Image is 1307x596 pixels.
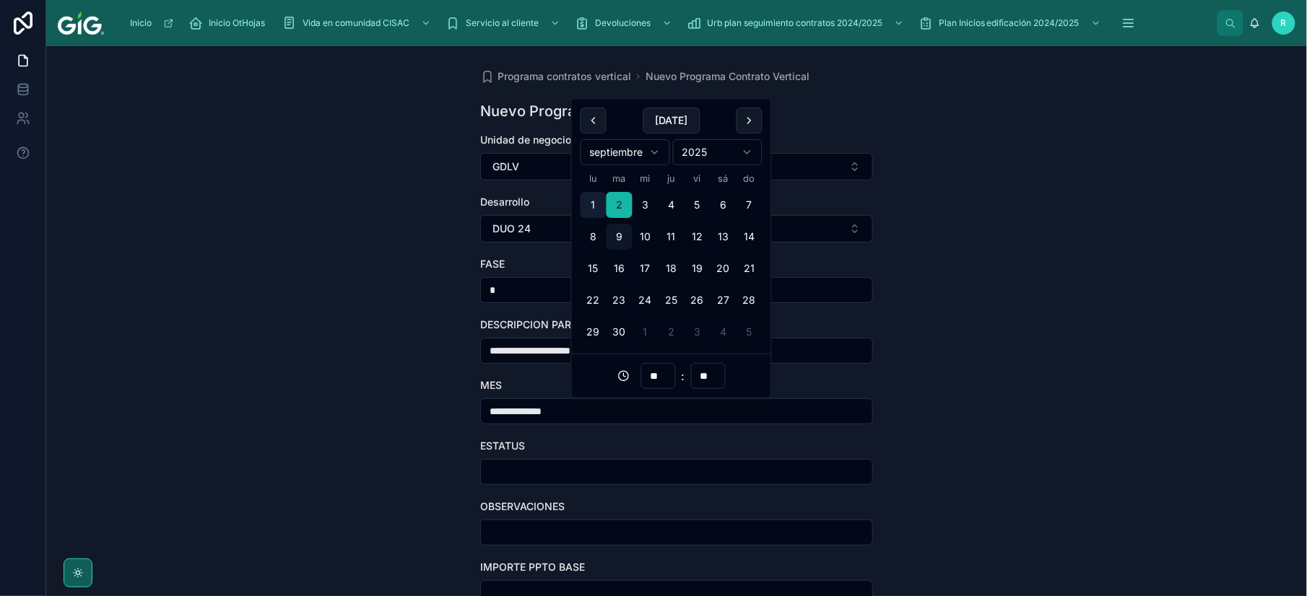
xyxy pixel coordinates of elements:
[711,192,737,218] button: sábado, 6 de septiembre de 2025
[737,171,763,186] th: domingo
[659,255,685,281] button: jueves, 18 de septiembre de 2025
[685,319,711,345] button: viernes, 3 de octubre de 2025
[633,319,659,345] button: miércoles, 1 de octubre de 2025
[581,171,607,186] th: lunes
[659,287,685,313] button: jueves, 25 de septiembre de 2025
[633,171,659,186] th: miércoles
[492,159,519,174] span: GDLV
[130,17,152,29] span: Inicio
[659,171,685,186] th: jueves
[633,255,659,281] button: miércoles, 17 de septiembre de 2025
[480,196,529,208] span: Desarrollo
[480,500,565,512] span: OBSERVACIONES
[659,319,685,345] button: jueves, 2 de octubre de 2025
[581,192,607,218] button: lunes, 1 de septiembre de 2025
[711,255,737,281] button: sábado, 20 de septiembre de 2025
[685,192,711,218] button: viernes, 5 de septiembre de 2025
[58,12,104,35] img: App logo
[607,224,633,250] button: Today, martes, 9 de septiembre de 2025
[633,287,659,313] button: miércoles, 24 de septiembre de 2025
[607,287,633,313] button: martes, 23 de septiembre de 2025
[633,192,659,218] button: miércoles, 3 de septiembre de 2025
[659,192,685,218] button: jueves, 4 de septiembre de 2025
[607,255,633,281] button: martes, 16 de septiembre de 2025
[303,17,409,29] span: Vida en comunidad CISAC
[685,171,711,186] th: viernes
[685,224,711,250] button: viernes, 12 de septiembre de 2025
[737,255,763,281] button: domingo, 21 de septiembre de 2025
[607,319,633,345] button: martes, 30 de septiembre de 2025
[711,224,737,250] button: sábado, 13 de septiembre de 2025
[607,192,633,218] button: martes, 2 de septiembre de 2025, selected
[480,318,594,330] span: DESCRIPCION PARTIDA
[682,10,911,36] a: Urb plan seguimiento contratos 2024/2025
[1281,17,1287,29] span: R
[646,69,809,84] a: Nuevo Programa Contrato Vertical
[581,287,607,313] button: lunes, 22 de septiembre de 2025
[480,379,502,391] span: MES
[480,101,717,121] h1: Nuevo Programa Contrato Vertical
[659,224,685,250] button: jueves, 11 de septiembre de 2025
[480,69,631,84] a: Programa contratos vertical
[278,10,438,36] a: Vida en comunidad CISAC
[711,319,737,345] button: sábado, 4 de octubre de 2025
[480,258,505,270] span: FASE
[498,69,631,84] span: Programa contratos vertical
[480,561,585,573] span: IMPORTE PPTO BASE
[209,17,265,29] span: Inicio OtHojas
[480,153,873,180] button: Select Button
[581,255,607,281] button: lunes, 15 de septiembre de 2025
[737,319,763,345] button: domingo, 5 de octubre de 2025
[643,108,700,133] button: [DATE]
[581,363,763,389] div: :
[607,171,633,186] th: martes
[939,17,1080,29] span: Plan Inicios edificación 2024/2025
[492,222,531,236] span: DUO 24
[184,10,275,36] a: Inicio OtHojas
[570,10,679,36] a: Devoluciones
[441,10,568,36] a: Servicio al cliente
[685,255,711,281] button: viernes, 19 de septiembre de 2025
[581,319,607,345] button: lunes, 29 de septiembre de 2025
[711,287,737,313] button: sábado, 27 de septiembre de 2025
[685,287,711,313] button: viernes, 26 de septiembre de 2025
[466,17,539,29] span: Servicio al cliente
[737,192,763,218] button: domingo, 7 de septiembre de 2025
[737,224,763,250] button: domingo, 14 de septiembre de 2025
[480,439,525,452] span: ESTATUS
[914,10,1108,36] a: Plan Inicios edificación 2024/2025
[123,10,181,36] a: Inicio
[480,215,873,242] button: Select Button
[480,133,571,146] span: Unidad de negocio
[633,224,659,250] button: miércoles, 10 de septiembre de 2025
[707,17,882,29] span: Urb plan seguimiento contratos 2024/2025
[737,287,763,313] button: domingo, 28 de septiembre de 2025
[116,7,1217,39] div: scrollable content
[581,171,763,345] table: septiembre 2025
[595,17,651,29] span: Devoluciones
[711,171,737,186] th: sábado
[581,224,607,250] button: lunes, 8 de septiembre de 2025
